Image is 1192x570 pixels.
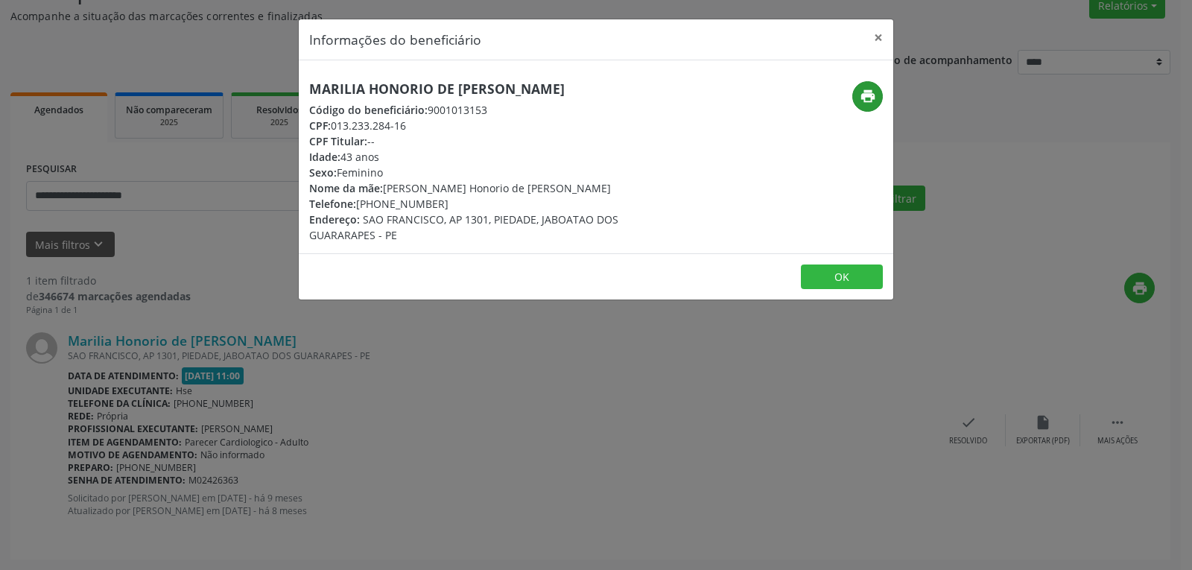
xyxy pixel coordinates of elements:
[309,149,685,165] div: 43 anos
[309,134,367,148] span: CPF Titular:
[309,165,337,180] span: Sexo:
[309,197,356,211] span: Telefone:
[309,196,685,212] div: [PHONE_NUMBER]
[860,88,876,104] i: print
[309,133,685,149] div: --
[801,265,883,290] button: OK
[863,19,893,56] button: Close
[309,181,383,195] span: Nome da mãe:
[309,81,685,97] h5: Marilia Honorio de [PERSON_NAME]
[309,180,685,196] div: [PERSON_NAME] Honorio de [PERSON_NAME]
[309,212,618,242] span: SAO FRANCISCO, AP 1301, PIEDADE, JABOATAO DOS GUARARAPES - PE
[309,150,340,164] span: Idade:
[309,165,685,180] div: Feminino
[309,30,481,49] h5: Informações do beneficiário
[309,118,685,133] div: 013.233.284-16
[309,102,685,118] div: 9001013153
[309,118,331,133] span: CPF:
[309,103,428,117] span: Código do beneficiário:
[852,81,883,112] button: print
[309,212,360,227] span: Endereço:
